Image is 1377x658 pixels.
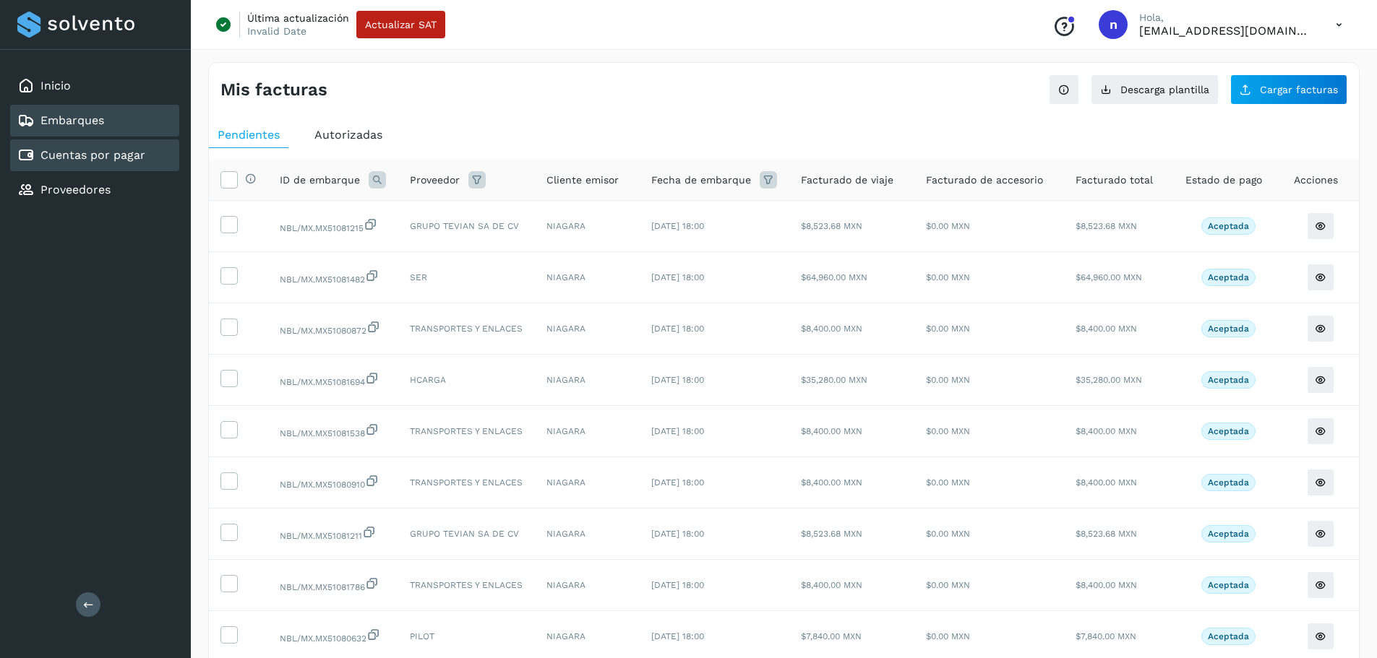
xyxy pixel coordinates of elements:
[280,582,379,592] span: 80bc59c6-5db4-49f8-ac77-141a379980eb
[280,633,381,644] span: 82240559-534c-47eb-9b2f-736462a8e334
[801,272,867,282] span: $64,960.00 MXN
[398,457,535,508] td: TRANSPORTES Y ENLACES
[926,477,970,488] span: $0.00 MXN
[926,375,970,385] span: $0.00 MXN
[40,113,104,127] a: Embarques
[535,508,640,560] td: NIAGARA
[801,173,893,188] span: Facturado de viaje
[801,324,862,334] span: $8,400.00 MXN
[546,173,619,188] span: Cliente emisor
[801,477,862,488] span: $8,400.00 MXN
[1076,477,1137,488] span: $8,400.00 MXN
[1076,173,1153,188] span: Facturado total
[1076,324,1137,334] span: $8,400.00 MXN
[1208,221,1249,231] p: Aceptada
[1294,173,1338,188] span: Acciones
[535,303,640,355] td: NIAGARA
[651,580,704,590] span: [DATE] 18:00
[247,25,306,38] p: Invalid Date
[651,324,704,334] span: [DATE] 18:00
[280,173,360,188] span: ID de embarque
[398,201,535,252] td: GRUPO TEVIAN SA DE CV
[926,324,970,334] span: $0.00 MXN
[651,173,751,188] span: Fecha de embarque
[40,79,71,92] a: Inicio
[651,631,704,641] span: [DATE] 18:00
[398,508,535,560] td: GRUPO TEVIAN SA DE CV
[10,139,179,171] div: Cuentas por pagar
[535,201,640,252] td: NIAGARA
[280,326,381,336] span: 3da613ef-7591-4684-a03c-fae57cfed421
[1120,85,1209,95] span: Descarga plantilla
[314,128,382,142] span: Autorizadas
[535,457,640,508] td: NIAGARA
[40,183,111,196] a: Proveedores
[926,529,970,539] span: $0.00 MXN
[1091,74,1219,105] button: Descarga plantilla
[1139,12,1313,24] p: Hola,
[801,221,862,231] span: $8,523.68 MXN
[1139,24,1313,38] p: niagara+prod@solvento.mx
[1208,477,1249,488] p: Aceptada
[926,272,970,282] span: $0.00 MXN
[1208,426,1249,436] p: Aceptada
[1208,529,1249,539] p: Aceptada
[398,406,535,457] td: TRANSPORTES Y ENLACES
[1076,426,1137,436] span: $8,400.00 MXN
[535,560,640,611] td: NIAGARA
[801,375,867,385] span: $35,280.00 MXN
[535,252,640,303] td: NIAGARA
[1208,272,1249,282] p: Aceptada
[651,426,704,436] span: [DATE] 18:00
[410,173,460,188] span: Proveedor
[1208,375,1249,385] p: Aceptada
[280,274,379,285] span: a7fcf222-d51e-4649-af8a-393b39ce8060
[801,631,862,641] span: $7,840.00 MXN
[365,20,437,30] span: Actualizar SAT
[535,406,640,457] td: NIAGARA
[1260,85,1338,95] span: Cargar facturas
[218,128,280,142] span: Pendientes
[801,426,862,436] span: $8,400.00 MXN
[926,631,970,641] span: $0.00 MXN
[651,477,704,488] span: [DATE] 18:00
[280,377,379,387] span: f6a09b22-6dcb-491b-8166-57b3c1b1e559
[1208,631,1249,641] p: Aceptada
[1076,221,1137,231] span: $8,523.68 MXN
[651,375,704,385] span: [DATE] 18:00
[280,223,378,233] span: 0775d6e7-addf-4fb6-a8d2-4e065f04f2ac
[10,174,179,206] div: Proveedores
[926,173,1043,188] span: Facturado de accesorio
[398,303,535,355] td: TRANSPORTES Y ENLACES
[280,531,377,541] span: 0c029b1d-b176-4e0a-8c57-987115ef73d4
[40,148,145,162] a: Cuentas por pagar
[280,480,379,490] span: eb901316-c9c7-4e3e-8838-0ec9e962c220
[356,11,445,38] button: Actualizar SAT
[398,252,535,303] td: SER
[1076,631,1136,641] span: $7,840.00 MXN
[651,272,704,282] span: [DATE] 18:00
[398,355,535,406] td: HCARGA
[10,105,179,137] div: Embarques
[1076,272,1142,282] span: $64,960.00 MXN
[220,79,327,100] h4: Mis facturas
[651,221,704,231] span: [DATE] 18:00
[1208,580,1249,590] p: Aceptada
[10,70,179,102] div: Inicio
[801,529,862,539] span: $8,523.68 MXN
[651,529,704,539] span: [DATE] 18:00
[280,428,379,438] span: 5b894b43-47e9-4f2c-872a-a29a8be4a2c9
[1076,580,1137,590] span: $8,400.00 MXN
[801,580,862,590] span: $8,400.00 MXN
[926,580,970,590] span: $0.00 MXN
[1076,375,1142,385] span: $35,280.00 MXN
[247,12,349,25] p: Última actualización
[1185,173,1262,188] span: Estado de pago
[535,355,640,406] td: NIAGARA
[398,560,535,611] td: TRANSPORTES Y ENLACES
[1208,324,1249,334] p: Aceptada
[1230,74,1347,105] button: Cargar facturas
[1076,529,1137,539] span: $8,523.68 MXN
[926,221,970,231] span: $0.00 MXN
